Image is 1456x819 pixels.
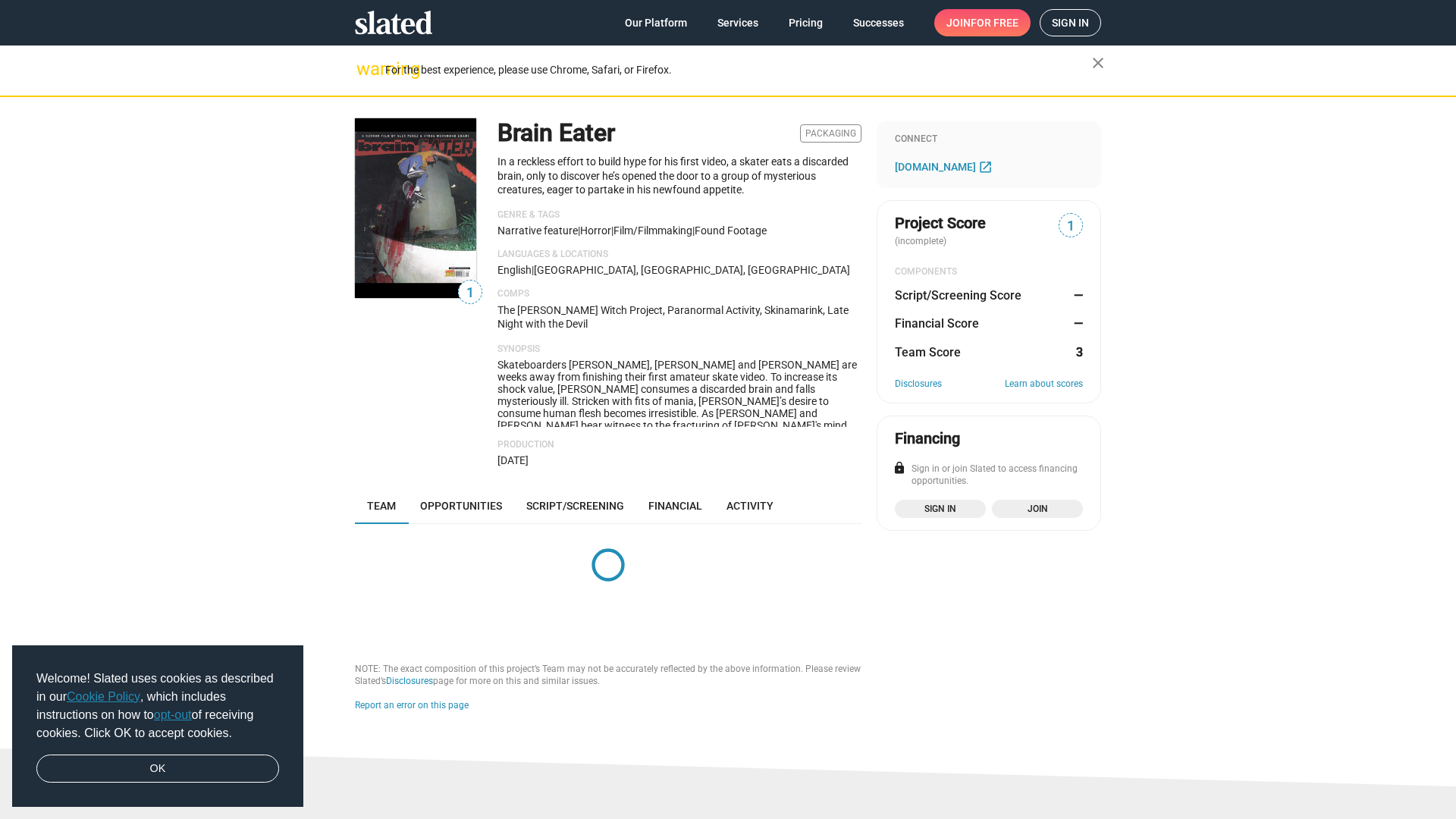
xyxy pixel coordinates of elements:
[1005,378,1083,391] a: Learn about scores
[717,9,758,36] span: Services
[895,500,986,518] a: Sign in
[459,283,482,303] span: 1
[497,155,861,197] p: In a reckless effort to build hype for his first video, a skater eats a discarded brain, only to ...
[497,454,529,466] span: [DATE]
[904,501,977,516] span: Sign in
[648,500,702,512] span: Financial
[895,428,960,449] div: Financing
[1068,287,1083,303] dd: —
[895,463,1083,488] div: Sign in or join Slated to access financing opportunities.
[367,500,396,512] span: Team
[1052,10,1089,36] span: Sign in
[613,224,692,237] span: film/filmmaking
[154,708,192,721] a: opt-out
[895,266,1083,278] div: COMPONENTS
[789,9,823,36] span: Pricing
[514,488,636,524] a: Script/Screening
[978,159,993,174] mat-icon: open_in_new
[355,700,469,712] button: Report an error on this page
[12,645,303,808] div: cookieconsent
[1040,9,1101,36] a: Sign in
[1059,216,1082,237] span: 1
[1068,315,1083,331] dd: —
[895,287,1021,303] dt: Script/Screening Score
[36,755,279,783] a: dismiss cookie message
[580,224,611,237] span: Horror
[497,249,861,261] p: Languages & Locations
[611,224,613,237] span: |
[895,344,961,360] dt: Team Score
[355,118,476,298] img: Brain Eater
[625,9,687,36] span: Our Platform
[578,224,580,237] span: |
[497,439,861,451] p: Production
[526,500,624,512] span: Script/Screening
[853,9,904,36] span: Successes
[497,344,861,356] p: Synopsis
[695,224,767,237] span: found footage
[420,500,502,512] span: Opportunities
[895,161,976,173] span: [DOMAIN_NAME]
[1001,501,1074,516] span: Join
[895,378,942,391] a: Disclosures
[971,9,1018,36] span: for free
[408,488,514,524] a: Opportunities
[497,303,861,331] p: The [PERSON_NAME] Witch Project, Paranormal Activity, Skinamarink, Late Night with the Devil
[386,676,433,686] a: Disclosures
[1068,344,1083,360] dd: 3
[895,133,1083,146] div: Connect
[893,461,906,475] mat-icon: lock
[355,664,861,688] div: NOTE: The exact composition of this project’s Team may not be accurately reflected by the above i...
[497,224,578,237] span: Narrative feature
[714,488,786,524] a: Activity
[636,488,714,524] a: Financial
[800,124,861,143] span: Packaging
[67,690,140,703] a: Cookie Policy
[497,288,861,300] p: Comps
[532,264,534,276] span: |
[356,60,375,78] mat-icon: warning
[946,9,1018,36] span: Join
[497,264,532,276] span: English
[895,236,949,246] span: (incomplete)
[934,9,1031,36] a: Joinfor free
[1089,54,1107,72] mat-icon: close
[36,670,279,742] span: Welcome! Slated uses cookies as described in our , which includes instructions on how to of recei...
[692,224,695,237] span: |
[777,9,835,36] a: Pricing
[895,213,986,234] span: Project Score
[613,9,699,36] a: Our Platform
[497,359,857,516] span: Skateboarders [PERSON_NAME], [PERSON_NAME] and [PERSON_NAME] are weeks away from finishing their ...
[705,9,770,36] a: Services
[895,158,996,176] a: [DOMAIN_NAME]
[385,60,1092,80] div: For the best experience, please use Chrome, Safari, or Firefox.
[497,117,615,149] h1: Brain Eater
[726,500,773,512] span: Activity
[534,264,850,276] span: [GEOGRAPHIC_DATA], [GEOGRAPHIC_DATA], [GEOGRAPHIC_DATA]
[992,500,1083,518] a: Join
[355,488,408,524] a: Team
[895,315,979,331] dt: Financial Score
[841,9,916,36] a: Successes
[497,209,861,221] p: Genre & Tags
